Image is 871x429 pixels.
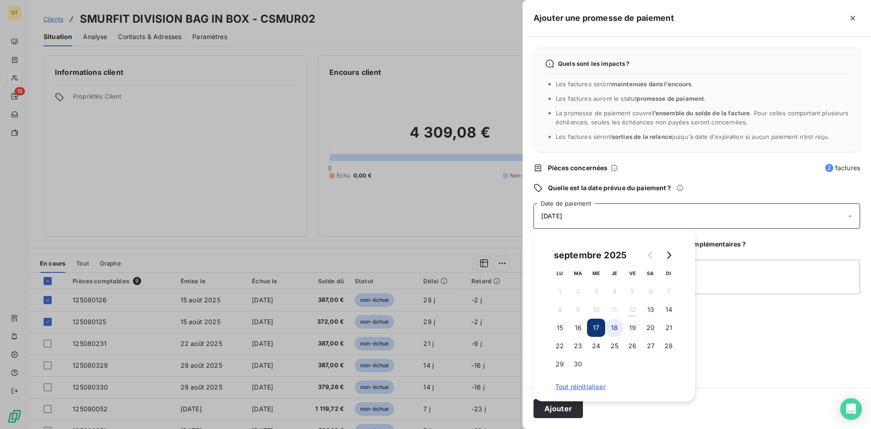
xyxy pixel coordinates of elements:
button: 7 [660,282,678,301]
button: 28 [660,337,678,355]
span: promesse de paiement [636,95,704,102]
th: dimanche [660,264,678,282]
button: 25 [605,337,623,355]
button: 8 [551,301,569,319]
button: 24 [587,337,605,355]
button: Ajouter [533,399,583,418]
div: septembre 2025 [551,248,630,262]
th: mardi [569,264,587,282]
button: 2 [569,282,587,301]
button: 16 [569,319,587,337]
th: jeudi [605,264,623,282]
button: 13 [641,301,660,319]
button: 12 [623,301,641,319]
span: Tout réinitialiser [555,383,673,390]
button: 3 [587,282,605,301]
span: Quelle est la date prévue du paiement ? [548,183,671,192]
button: 18 [605,319,623,337]
th: lundi [551,264,569,282]
button: 11 [605,301,623,319]
button: 17 [587,319,605,337]
button: 30 [569,355,587,373]
button: 15 [551,319,569,337]
button: 19 [623,319,641,337]
button: 10 [587,301,605,319]
button: 5 [623,282,641,301]
th: mercredi [587,264,605,282]
span: 2 [825,164,833,172]
span: Quels sont les impacts ? [558,60,630,67]
button: 23 [569,337,587,355]
button: 9 [569,301,587,319]
button: 6 [641,282,660,301]
div: Open Intercom Messenger [840,398,862,420]
button: 1 [551,282,569,301]
span: Les factures auront le statut . [556,95,706,102]
span: [DATE] [541,212,562,220]
span: Les factures seront jusqu'à date d'expiration si aucun paiement n’est reçu. [556,133,830,140]
button: 22 [551,337,569,355]
span: maintenues dans l’encours [612,80,692,88]
span: Les factures seront . [556,80,694,88]
th: vendredi [623,264,641,282]
span: l’ensemble du solde de la facture [652,109,750,117]
th: samedi [641,264,660,282]
button: 4 [605,282,623,301]
button: 26 [623,337,641,355]
span: Pièces concernées [548,163,608,173]
button: 27 [641,337,660,355]
span: sorties de la relance [612,133,672,140]
h5: Ajouter une promesse de paiement [533,12,674,25]
button: Go to previous month [641,246,660,264]
button: 20 [641,319,660,337]
span: factures [825,163,860,173]
button: 29 [551,355,569,373]
button: 21 [660,319,678,337]
button: 14 [660,301,678,319]
button: Go to next month [660,246,678,264]
span: La promesse de paiement couvre . Pour celles comportant plusieurs échéances, seules les échéances... [556,109,849,126]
